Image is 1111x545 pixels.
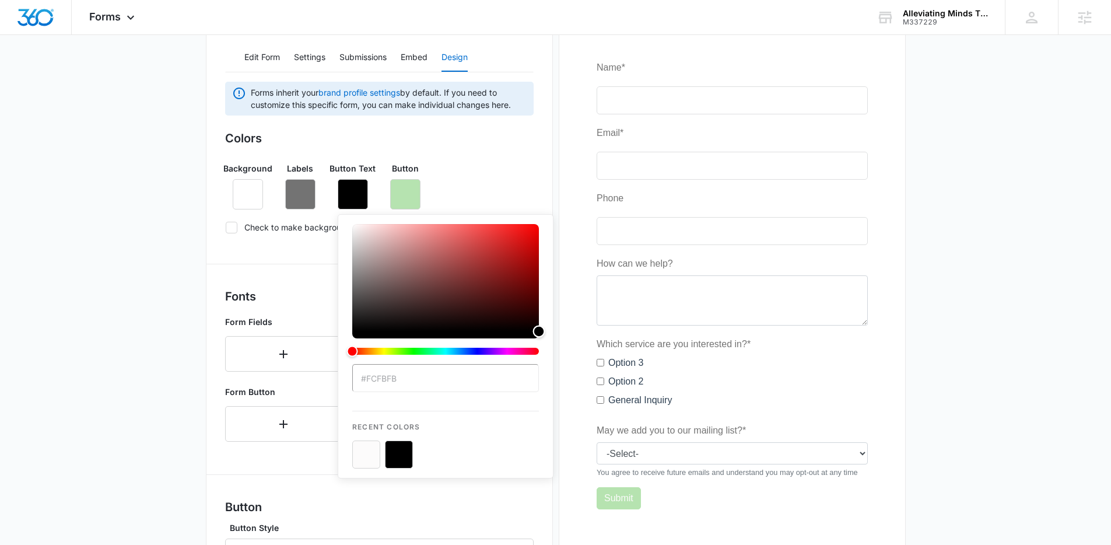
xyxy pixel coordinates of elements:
[352,224,539,331] div: Color
[352,348,539,355] div: Hue
[441,44,468,72] button: Design
[223,162,272,174] p: Background
[225,221,534,233] label: Check to make background transparent
[352,411,539,432] p: Recent Colors
[352,224,539,364] div: color-picker
[225,130,534,147] h3: Colors
[244,44,280,72] button: Edit Form
[8,432,37,442] span: Submit
[903,9,988,18] div: account name
[339,44,387,72] button: Submissions
[401,44,427,72] button: Embed
[318,88,400,97] a: brand profile settings
[352,224,539,469] div: color-picker-container
[330,162,376,174] p: Button Text
[89,11,121,23] span: Forms
[225,386,342,398] p: Form Button
[12,314,47,328] label: Option 2
[225,498,534,516] h3: Button
[12,295,47,309] label: Option 3
[294,44,325,72] button: Settings
[352,364,539,392] input: color-picker-input
[903,18,988,26] div: account id
[12,333,75,347] label: General Inquiry
[251,86,527,111] span: Forms inherit your by default. If you need to customize this specific form, you can make individu...
[225,288,534,305] h3: Fonts
[287,162,313,174] p: Labels
[230,522,538,534] label: Button Style
[392,162,419,174] p: Button
[225,316,342,328] p: Form Fields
